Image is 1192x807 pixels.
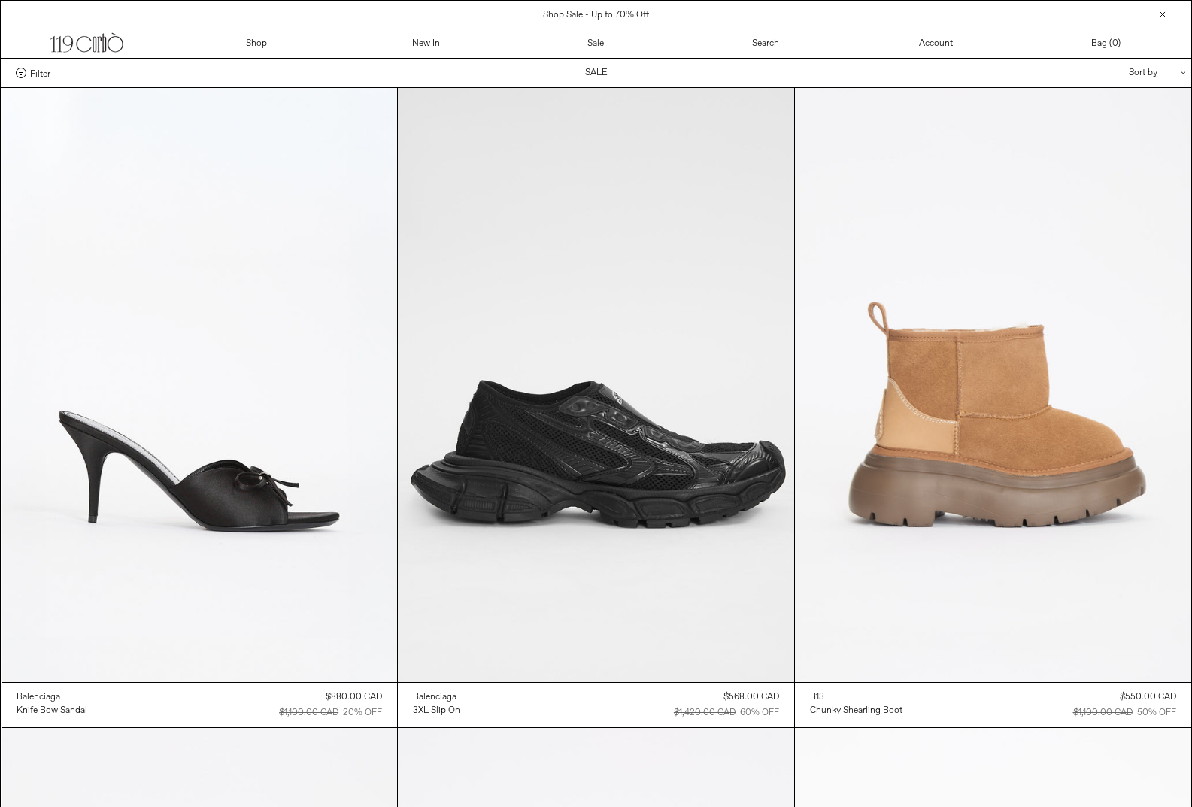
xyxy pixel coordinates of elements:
div: $1,420.00 CAD [674,706,736,720]
a: Chunky Shearling Boot [810,704,902,718]
img: R13 Chunky Shearling Boot [795,88,1191,682]
div: Sort by [1041,59,1176,87]
div: $880.00 CAD [326,690,382,704]
div: Knife Bow Sandal [17,705,87,718]
div: $1,100.00 CAD [279,706,338,720]
a: Account [851,29,1021,58]
a: Balenciaga [413,690,460,704]
img: Balenciaga Knife Bow Sandal [2,88,398,682]
span: Filter [30,68,50,78]
a: Search [681,29,851,58]
a: Bag () [1021,29,1191,58]
div: $550.00 CAD [1120,690,1176,704]
div: R13 [810,691,824,704]
a: Shop Sale - Up to 70% Off [543,9,649,21]
div: 50% OFF [1137,706,1176,720]
img: Balenciaga 3XL Slip On [398,88,794,682]
span: 0 [1112,38,1118,50]
div: Balenciaga [413,691,456,704]
div: $568.00 CAD [723,690,779,704]
div: Balenciaga [17,691,60,704]
a: Knife Bow Sandal [17,704,87,718]
a: 3XL Slip On [413,704,460,718]
div: 20% OFF [343,706,382,720]
span: ) [1112,37,1121,50]
a: R13 [810,690,902,704]
a: New In [341,29,511,58]
div: 60% OFF [740,706,779,720]
a: Shop [171,29,341,58]
a: Balenciaga [17,690,87,704]
a: Sale [511,29,681,58]
div: Chunky Shearling Boot [810,705,902,718]
div: $1,100.00 CAD [1073,706,1133,720]
div: 3XL Slip On [413,705,460,718]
